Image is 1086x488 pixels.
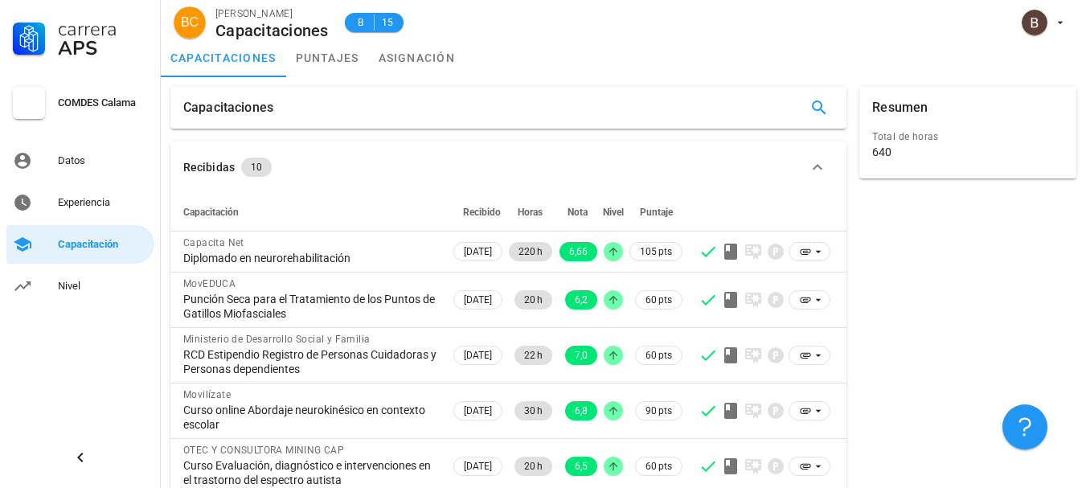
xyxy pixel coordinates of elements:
[183,292,437,321] div: Punción Seca para el Tratamiento de los Puntos de Gatillos Miofasciales
[183,237,244,248] span: Capacita Net
[506,193,555,232] th: Horas
[464,457,492,475] span: [DATE]
[518,207,543,218] span: Horas
[174,6,206,39] div: avatar
[369,39,465,77] a: asignación
[568,207,588,218] span: Nota
[626,193,686,232] th: Puntaje
[183,403,437,432] div: Curso online Abordaje neurokinésico en contexto escolar
[464,291,492,309] span: [DATE]
[524,290,543,310] span: 20 h
[524,457,543,476] span: 20 h
[872,145,891,159] div: 640
[6,141,154,180] a: Datos
[251,158,262,177] span: 10
[183,87,273,129] div: Capacitaciones
[645,292,672,308] span: 60 pts
[58,19,148,39] div: Carrera
[603,207,624,218] span: Nivel
[463,207,501,218] span: Recibido
[183,278,236,289] span: MovEDUCA
[569,242,588,261] span: 6,66
[58,39,148,58] div: APS
[381,14,394,31] span: 15
[183,458,437,487] div: Curso Evaluación, diagnóstico e intervenciones en el trastorno del espectro autista
[161,39,286,77] a: capacitaciones
[600,193,626,232] th: Nivel
[170,141,846,193] button: Recibidas 10
[215,6,329,22] div: [PERSON_NAME]
[575,457,588,476] span: 6,5
[183,207,239,218] span: Capacitación
[215,22,329,39] div: Capacitaciones
[58,96,148,109] div: COMDES Calama
[645,347,672,363] span: 60 pts
[170,193,450,232] th: Capacitación
[640,244,672,260] span: 105 pts
[183,334,370,345] span: Ministerio de Desarrollo Social y Familia
[58,196,148,209] div: Experiencia
[6,225,154,264] a: Capacitación
[58,154,148,167] div: Datos
[524,401,543,420] span: 30 h
[645,458,672,474] span: 60 pts
[518,242,543,261] span: 220 h
[183,158,235,176] div: Recibidas
[354,14,367,31] span: B
[58,238,148,251] div: Capacitación
[464,347,492,364] span: [DATE]
[872,87,928,129] div: Resumen
[183,389,231,400] span: Movilízate
[464,402,492,420] span: [DATE]
[58,280,148,293] div: Nivel
[181,6,199,39] span: BC
[555,193,600,232] th: Nota
[183,251,437,265] div: Diplomado en neurorehabilitación
[524,346,543,365] span: 22 h
[1022,10,1047,35] div: avatar
[450,193,506,232] th: Recibido
[464,243,492,260] span: [DATE]
[575,290,588,310] span: 6,2
[286,39,369,77] a: puntajes
[183,445,344,456] span: OTEC Y CONSULTORA MINING CAP
[6,183,154,222] a: Experiencia
[872,129,1063,145] div: Total de horas
[6,267,154,306] a: Nivel
[640,207,673,218] span: Puntaje
[645,403,672,419] span: 90 pts
[575,346,588,365] span: 7,0
[183,347,437,376] div: RCD Estipendio Registro de Personas Cuidadoras y Personas dependientes
[575,401,588,420] span: 6,8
